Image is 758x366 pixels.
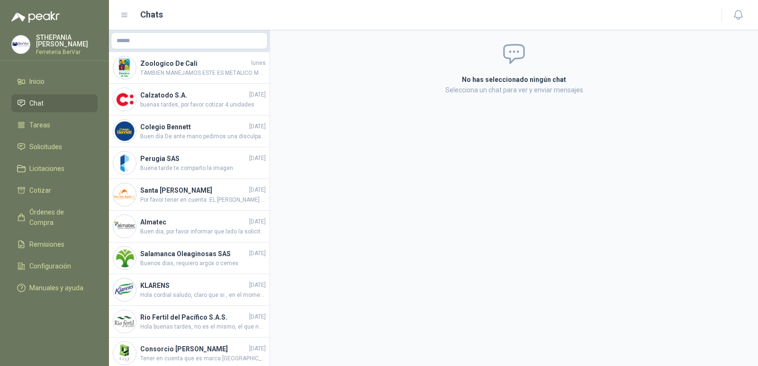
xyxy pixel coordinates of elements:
a: Chat [11,94,98,112]
h4: Perugia SAS [140,153,247,164]
span: Buen día De ante mano pedimos una disculpa por lo sucedido, novedad de la cotizacion el valor es ... [140,132,266,141]
span: Órdenes de Compra [29,207,89,228]
span: Remisiones [29,239,64,250]
h4: Consorcio [PERSON_NAME] [140,344,247,354]
span: Configuración [29,261,71,271]
img: Company Logo [113,342,136,365]
span: Tareas [29,120,50,130]
img: Company Logo [113,310,136,333]
span: Cotizar [29,185,51,196]
a: Company LogoColegio Bennett[DATE]Buen día De ante mano pedimos una disculpa por lo sucedido, nove... [109,116,270,147]
span: Hola cordial saludo, claro que si , en el momento en que la despachemos te adjunto la guía para e... [140,291,266,300]
span: [DATE] [249,122,266,131]
h4: Rio Fertil del Pacífico S.A.S. [140,312,247,322]
span: Buen dia, por favor informar que lado la solicitas ? [140,227,266,236]
a: Remisiones [11,235,98,253]
img: Company Logo [113,215,136,238]
a: Company LogoRio Fertil del Pacífico S.A.S.[DATE]Hola buenas tardes, no es el mismo, el que nosotr... [109,306,270,338]
p: STHEPANIA [PERSON_NAME] [36,34,98,47]
a: Inicio [11,72,98,90]
span: TAMBIEN MANEJAMOS ESTE ES METALICO MUY BUENO CON TODO GUSTO FERRETERIA BERVAR [140,69,266,78]
p: Ferreteria BerVar [36,49,98,55]
img: Company Logo [113,56,136,79]
img: Company Logo [113,152,136,174]
span: Por favor tener en cuenta. EL [PERSON_NAME] viene de 75 metros, me confirmas si necesitas que ven... [140,196,266,205]
span: Chat [29,98,44,108]
img: Company Logo [12,36,30,54]
a: Órdenes de Compra [11,203,98,232]
span: Hola buenas tardes, no es el mismo, el que nosotros manejamos es marca truper y adjuntamos la fic... [140,322,266,331]
span: [DATE] [249,281,266,290]
span: [DATE] [249,249,266,258]
img: Company Logo [113,183,136,206]
a: Company LogoKLARENS[DATE]Hola cordial saludo, claro que si , en el momento en que la despachemos ... [109,274,270,306]
h4: Salamanca Oleaginosas SAS [140,249,247,259]
a: Company LogoCalzatodo S.A.[DATE]buenas tardes, por favor cotizar 4 unidades [109,84,270,116]
h4: Calzatodo S.A. [140,90,247,100]
span: [DATE] [249,186,266,195]
h4: KLARENS [140,280,247,291]
span: [DATE] [249,344,266,353]
span: Licitaciones [29,163,64,174]
img: Company Logo [113,120,136,143]
span: [DATE] [249,154,266,163]
img: Company Logo [113,88,136,111]
h1: Chats [140,8,163,21]
a: Licitaciones [11,160,98,178]
img: Company Logo [113,247,136,269]
span: buenas tardes, por favor cotizar 4 unidades [140,100,266,109]
a: Company LogoZoologico De CalilunesTAMBIEN MANEJAMOS ESTE ES METALICO MUY BUENO CON TODO GUSTO FER... [109,52,270,84]
span: Tener en cuenta que es marca [GEOGRAPHIC_DATA] [140,354,266,363]
h4: Zoologico De Cali [140,58,249,69]
h2: No has seleccionado ningún chat [349,74,679,85]
a: Company LogoSalamanca Oleaginosas SAS[DATE]Buenos dias, requiero argox o cemex [109,242,270,274]
span: lunes [251,59,266,68]
a: Company LogoPerugia SAS[DATE]Buena tarde te comparto la imagen [109,147,270,179]
img: Logo peakr [11,11,60,23]
a: Manuales y ayuda [11,279,98,297]
span: [DATE] [249,217,266,226]
span: Solicitudes [29,142,62,152]
a: Cotizar [11,181,98,199]
a: Company LogoAlmatec[DATE]Buen dia, por favor informar que lado la solicitas ? [109,211,270,242]
h4: Colegio Bennett [140,122,247,132]
h4: Santa [PERSON_NAME] [140,185,247,196]
a: Tareas [11,116,98,134]
span: Buenos dias, requiero argox o cemex [140,259,266,268]
a: Solicitudes [11,138,98,156]
span: [DATE] [249,90,266,99]
span: [DATE] [249,312,266,321]
p: Selecciona un chat para ver y enviar mensajes [349,85,679,95]
img: Company Logo [113,278,136,301]
a: Configuración [11,257,98,275]
span: Inicio [29,76,45,87]
a: Company LogoSanta [PERSON_NAME][DATE]Por favor tener en cuenta. EL [PERSON_NAME] viene de 75 metr... [109,179,270,211]
span: Buena tarde te comparto la imagen [140,164,266,173]
span: Manuales y ayuda [29,283,83,293]
h4: Almatec [140,217,247,227]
